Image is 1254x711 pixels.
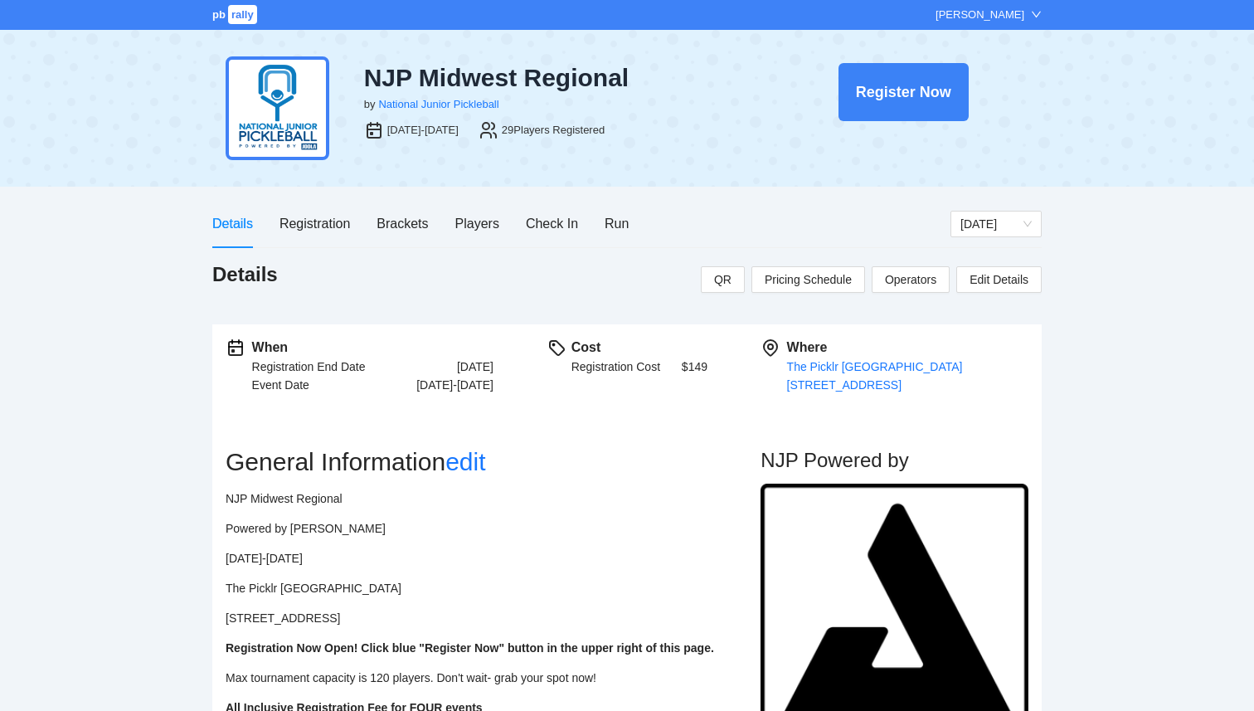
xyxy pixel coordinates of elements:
[885,270,936,289] span: Operators
[226,56,329,160] img: njp-logo2.png
[787,360,963,392] a: The Picklr [GEOGRAPHIC_DATA][STREET_ADDRESS]
[682,358,707,376] h2: $ 149
[279,213,350,234] div: Registration
[212,213,253,234] div: Details
[502,122,605,139] div: 29 Players Registered
[872,266,950,293] button: Operators
[956,266,1042,293] button: Edit Details
[765,270,852,289] span: Pricing Schedule
[761,447,1028,474] h2: NJP Powered by
[936,7,1024,23] div: [PERSON_NAME]
[445,448,485,475] a: edit
[838,63,969,121] button: Register Now
[605,213,629,234] div: Run
[377,213,428,234] div: Brackets
[226,519,723,538] p: Powered by [PERSON_NAME]
[252,338,493,358] div: When
[960,212,1032,236] span: Thursday
[364,96,376,113] div: by
[701,266,745,293] button: QR
[212,261,278,288] h1: Details
[571,338,707,358] div: Cost
[387,122,459,139] div: [DATE]-[DATE]
[364,63,752,93] div: NJP Midwest Regional
[212,8,260,21] a: pbrally
[457,358,493,376] div: [DATE]
[252,376,309,394] div: Event Date
[252,358,366,376] div: Registration End Date
[226,447,761,477] h2: General Information
[228,5,257,24] span: rally
[226,489,723,508] p: NJP Midwest Regional
[526,213,578,234] div: Check In
[1031,9,1042,20] span: down
[226,549,723,567] p: [DATE]-[DATE]
[751,266,865,293] button: Pricing Schedule
[714,270,731,289] span: QR
[787,338,1028,358] div: Where
[416,376,493,394] div: [DATE]-[DATE]
[212,8,226,21] span: pb
[226,609,723,627] p: [STREET_ADDRESS]
[455,213,499,234] div: Players
[571,358,660,376] div: Registration Cost
[378,98,498,110] a: National Junior Pickleball
[226,579,723,597] p: The Picklr [GEOGRAPHIC_DATA]
[226,669,723,687] p: Max tournament capacity is 120 players. Don't wait- grab your spot now!
[970,270,1028,289] span: Edit Details
[226,641,714,655] strong: Registration Now Open! Click blue "Register Now" button in the upper right of this page.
